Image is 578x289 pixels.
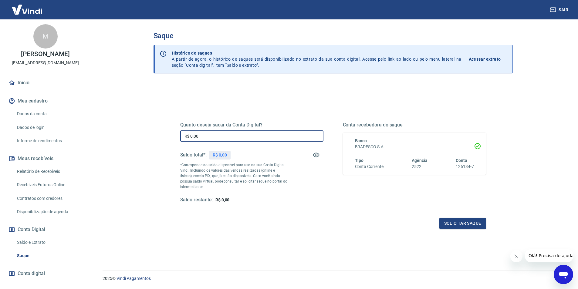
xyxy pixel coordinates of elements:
[412,158,428,163] span: Agência
[18,269,45,278] span: Conta digital
[4,4,51,9] span: Olá! Precisa de ajuda?
[15,192,83,205] a: Contratos com credores
[21,51,69,57] p: [PERSON_NAME]
[15,206,83,218] a: Disponibilização de agenda
[180,197,213,203] h5: Saldo restante:
[456,158,467,163] span: Conta
[215,197,230,202] span: R$ 0,00
[456,163,474,170] h6: 126134-7
[355,144,474,150] h6: BRADESCO S.A.
[33,24,58,49] div: M
[103,275,563,282] p: 2025 ©
[549,4,571,15] button: Sair
[343,122,486,128] h5: Conta recebedora do saque
[439,218,486,229] button: Solicitar saque
[180,122,323,128] h5: Quanto deseja sacar da Conta Digital?
[554,265,573,284] iframe: Botão para abrir a janela de mensagens
[172,50,461,56] p: Histórico de saques
[355,158,364,163] span: Tipo
[7,267,83,280] a: Conta digital
[15,236,83,249] a: Saldo e Extrato
[15,165,83,178] a: Relatório de Recebíveis
[15,179,83,191] a: Recebíveis Futuros Online
[355,138,367,143] span: Banco
[12,60,79,66] p: [EMAIL_ADDRESS][DOMAIN_NAME]
[7,94,83,108] button: Meu cadastro
[15,121,83,134] a: Dados de login
[180,162,288,190] p: *Corresponde ao saldo disponível para uso na sua Conta Digital Vindi. Incluindo os valores das ve...
[469,56,501,62] p: Acessar extrato
[7,152,83,165] button: Meus recebíveis
[355,163,384,170] h6: Conta Corrente
[15,135,83,147] a: Informe de rendimentos
[469,50,508,68] a: Acessar extrato
[15,250,83,262] a: Saque
[412,163,428,170] h6: 2522
[510,250,522,262] iframe: Fechar mensagem
[117,276,151,281] a: Vindi Pagamentos
[172,50,461,68] p: A partir de agora, o histórico de saques será disponibilizado no extrato da sua conta digital. Ac...
[213,152,227,158] p: R$ 0,00
[525,249,573,262] iframe: Mensagem da empresa
[7,223,83,236] button: Conta Digital
[7,76,83,89] a: Início
[180,152,207,158] h5: Saldo total*:
[7,0,47,19] img: Vindi
[154,32,513,40] h3: Saque
[15,108,83,120] a: Dados da conta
